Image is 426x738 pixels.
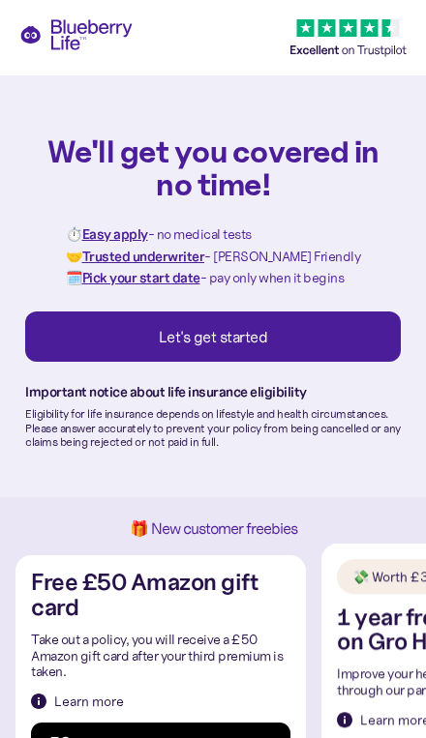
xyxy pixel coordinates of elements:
strong: Trusted underwriter [82,248,205,265]
h1: 🎁 New customer freebies [31,520,395,537]
a: Let's get started [25,311,401,362]
p: Take out a policy, you will receive a £50 Amazon gift card after your third premium is taken. [31,632,290,680]
a: Learn more [31,692,124,711]
div: Learn more [54,692,124,711]
p: Eligibility for life insurance depends on lifestyle and health circumstances. Please answer accur... [25,407,401,449]
h2: Free £50 Amazon gift card [31,571,290,619]
strong: Pick your start date [82,269,200,286]
p: ⏱️ - no medical tests 🤝 - [PERSON_NAME] Friendly 🗓️ - pay only when it begins [66,223,360,288]
div: Let's get started [46,327,380,346]
strong: Important notice about life insurance eligibility [25,383,307,400]
strong: Easy apply [82,225,148,243]
h1: We'll get you covered in no time! [44,135,382,200]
